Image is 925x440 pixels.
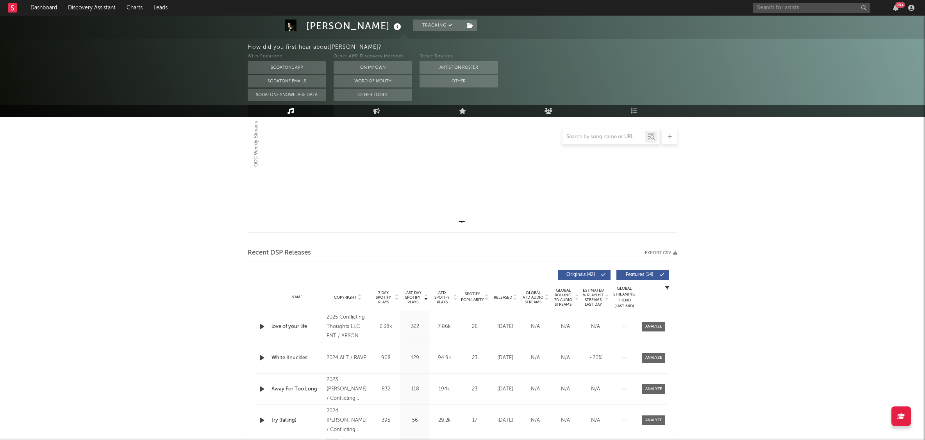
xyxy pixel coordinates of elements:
[461,385,488,393] div: 23
[492,417,518,424] div: [DATE]
[420,61,498,74] button: Artist on Roster
[893,5,898,11] button: 99+
[271,354,323,362] a: White Knuckles
[492,323,518,331] div: [DATE]
[248,52,326,61] div: With Sodatone
[402,417,428,424] div: 56
[461,417,488,424] div: 17
[582,354,609,362] div: ~ 20 %
[373,290,394,305] span: 7 Day Spotify Plays
[327,375,369,403] div: 2023 [PERSON_NAME] / Conflicting Thoughts ENT LLC
[461,323,488,331] div: 26
[461,291,484,303] span: Spotify Popularity
[552,323,579,331] div: N/A
[327,406,369,435] div: 2024 [PERSON_NAME] / Conflicting Thoughts ENT LLC
[334,75,412,87] button: Word Of Mouth
[271,323,323,331] a: love of your life
[432,417,457,424] div: 29.2k
[558,270,611,280] button: Originals(42)
[552,417,579,424] div: N/A
[616,270,669,280] button: Features(14)
[248,75,326,87] button: Sodatone Emails
[522,417,548,424] div: N/A
[582,323,609,331] div: N/A
[753,3,870,13] input: Search for artists
[492,354,518,362] div: [DATE]
[612,286,636,309] div: Global Streaming Trend (Last 60D)
[248,61,326,74] button: Sodatone App
[402,290,423,305] span: Last Day Spotify Plays
[248,76,677,232] svg: OCC Weekly Consumption
[253,121,259,167] text: OCC Weekly Streams
[373,354,398,362] div: 908
[494,295,512,300] span: Released
[334,89,412,101] button: Other Tools
[248,43,925,52] div: How did you first hear about [PERSON_NAME] ?
[413,20,462,31] button: Tracking
[645,251,677,255] button: Export CSV
[582,385,609,393] div: N/A
[334,61,412,74] button: On My Own
[562,134,645,140] input: Search by song name or URL
[271,294,323,300] div: Name
[552,354,579,362] div: N/A
[582,288,604,307] span: Estimated % Playlist Streams Last Day
[373,417,398,424] div: 395
[373,323,398,331] div: 2.38k
[522,290,544,305] span: Global ATD Audio Streams
[402,354,428,362] div: 129
[432,354,457,362] div: 94.9k
[271,385,323,393] a: Away For Too Long
[432,290,452,305] span: ATD Spotify Plays
[327,313,369,341] div: 2025 Conflicting Thoughts LLC ENT / ARSON THEORY
[621,273,657,277] span: Features ( 14 )
[563,273,599,277] span: Originals ( 42 )
[248,89,326,101] button: Sodatone Snowflake Data
[492,385,518,393] div: [DATE]
[402,385,428,393] div: 118
[432,385,457,393] div: 194k
[271,417,323,424] a: try (falling)
[552,385,579,393] div: N/A
[432,323,457,331] div: 7.86k
[248,248,311,258] span: Recent DSP Releases
[420,75,498,87] button: Other
[582,417,609,424] div: N/A
[306,20,403,32] div: [PERSON_NAME]
[522,354,548,362] div: N/A
[327,353,369,363] div: 2024 ALT / RAVE
[420,52,498,61] div: Other Sources
[334,52,412,61] div: Other A&R Discovery Methods
[373,385,398,393] div: 832
[522,323,548,331] div: N/A
[522,385,548,393] div: N/A
[402,323,428,331] div: 322
[334,295,357,300] span: Copyright
[461,354,488,362] div: 23
[552,288,574,307] span: Global Rolling 7D Audio Streams
[895,2,905,8] div: 99 +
